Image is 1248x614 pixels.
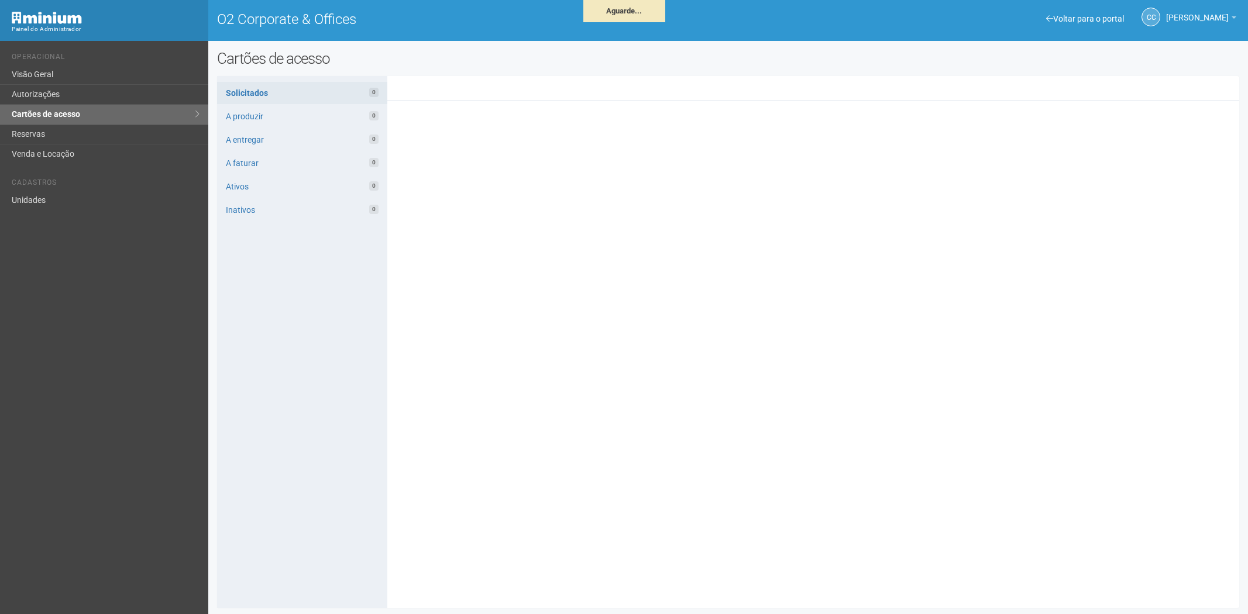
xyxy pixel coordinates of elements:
a: Ativos0 [217,175,387,198]
div: Painel do Administrador [12,24,200,35]
span: 0 [369,111,379,120]
h2: Cartões de acesso [217,50,1240,67]
a: A produzir0 [217,105,387,127]
a: A faturar0 [217,152,387,174]
h1: O2 Corporate & Offices [217,12,720,27]
img: Minium [12,12,82,24]
li: Operacional [12,53,200,65]
span: 0 [369,88,379,97]
li: Cadastros [12,178,200,191]
a: [PERSON_NAME] [1166,15,1236,24]
span: Camila Catarina Lima [1166,2,1229,22]
span: 0 [369,181,379,191]
span: 0 [369,205,379,214]
a: Voltar para o portal [1046,14,1124,23]
a: Inativos0 [217,199,387,221]
span: 0 [369,158,379,167]
a: A entregar0 [217,129,387,151]
a: Solicitados0 [217,82,387,104]
a: CC [1142,8,1160,26]
span: 0 [369,134,379,144]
